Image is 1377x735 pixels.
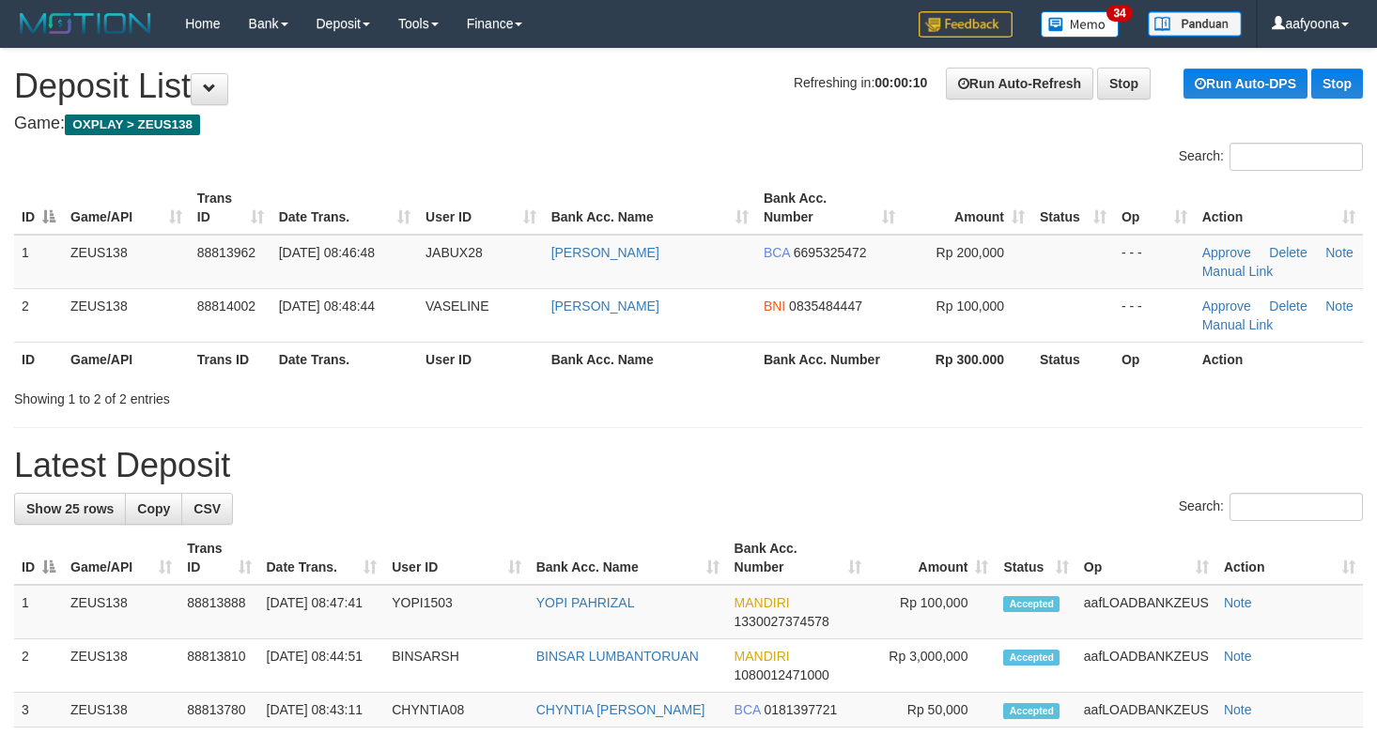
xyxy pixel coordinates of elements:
[271,342,418,376] th: Date Trans.
[1216,531,1363,585] th: Action: activate to sort column ascending
[384,531,528,585] th: User ID: activate to sort column ascending
[1202,317,1274,332] a: Manual Link
[1202,245,1251,260] a: Approve
[190,181,271,235] th: Trans ID: activate to sort column ascending
[544,181,756,235] th: Bank Acc. Name: activate to sort column ascending
[63,639,179,693] td: ZEUS138
[14,382,560,408] div: Showing 1 to 2 of 2 entries
[179,585,258,639] td: 88813888
[279,245,375,260] span: [DATE] 08:46:48
[903,181,1032,235] th: Amount: activate to sort column ascending
[384,693,528,727] td: CHYNTIA08
[756,342,904,376] th: Bank Acc. Number
[1184,69,1307,99] a: Run Auto-DPS
[1003,596,1060,612] span: Accepted
[727,531,870,585] th: Bank Acc. Number: activate to sort column ascending
[1003,703,1060,719] span: Accepted
[14,585,63,639] td: 1
[1114,288,1195,342] td: - - -
[869,531,996,585] th: Amount: activate to sort column ascending
[26,501,114,516] span: Show 25 rows
[1269,245,1307,260] a: Delete
[181,493,233,525] a: CSV
[14,493,126,525] a: Show 25 rows
[14,68,1363,105] h1: Deposit List
[735,667,829,682] span: Copy 1080012471000 to clipboard
[259,693,385,727] td: [DATE] 08:43:11
[735,595,790,610] span: MANDIRI
[1032,342,1114,376] th: Status
[1269,299,1307,314] a: Delete
[1041,11,1120,38] img: Button%20Memo.svg
[1003,650,1060,666] span: Accepted
[1076,585,1216,639] td: aafLOADBANKZEUS
[125,493,182,525] a: Copy
[735,702,761,717] span: BCA
[197,245,255,260] span: 88813962
[789,299,862,314] span: Copy 0835484447 to clipboard
[65,115,200,135] span: OXPLAY > ZEUS138
[1179,143,1363,171] label: Search:
[63,693,179,727] td: ZEUS138
[14,115,1363,133] h4: Game:
[735,614,829,629] span: Copy 1330027374578 to clipboard
[1076,693,1216,727] td: aafLOADBANKZEUS
[1148,11,1242,37] img: panduan.png
[14,531,63,585] th: ID: activate to sort column descending
[1325,299,1354,314] a: Note
[794,245,867,260] span: Copy 6695325472 to clipboard
[536,702,705,717] a: CHYNTIA [PERSON_NAME]
[197,299,255,314] span: 88814002
[919,11,1013,38] img: Feedback.jpg
[874,75,927,90] strong: 00:00:10
[14,181,63,235] th: ID: activate to sort column descending
[869,585,996,639] td: Rp 100,000
[63,585,179,639] td: ZEUS138
[384,585,528,639] td: YOPI1503
[418,342,544,376] th: User ID
[1195,342,1363,376] th: Action
[946,68,1093,100] a: Run Auto-Refresh
[63,531,179,585] th: Game/API: activate to sort column ascending
[794,75,927,90] span: Refreshing in:
[551,299,659,314] a: [PERSON_NAME]
[1114,181,1195,235] th: Op: activate to sort column ascending
[271,181,418,235] th: Date Trans.: activate to sort column ascending
[179,639,258,693] td: 88813810
[63,235,190,289] td: ZEUS138
[1076,639,1216,693] td: aafLOADBANKZEUS
[14,447,1363,484] h1: Latest Deposit
[529,531,727,585] th: Bank Acc. Name: activate to sort column ascending
[63,342,190,376] th: Game/API
[764,299,785,314] span: BNI
[1202,264,1274,279] a: Manual Link
[869,639,996,693] td: Rp 3,000,000
[179,693,258,727] td: 88813780
[996,531,1075,585] th: Status: activate to sort column ascending
[425,245,483,260] span: JABUX28
[756,181,904,235] th: Bank Acc. Number: activate to sort column ascending
[1195,181,1363,235] th: Action: activate to sort column ascending
[1032,181,1114,235] th: Status: activate to sort column ascending
[1325,245,1354,260] a: Note
[14,9,157,38] img: MOTION_logo.png
[1224,702,1252,717] a: Note
[1202,299,1251,314] a: Approve
[1106,5,1132,22] span: 34
[259,531,385,585] th: Date Trans.: activate to sort column ascending
[1076,531,1216,585] th: Op: activate to sort column ascending
[63,181,190,235] th: Game/API: activate to sort column ascending
[1224,595,1252,610] a: Note
[179,531,258,585] th: Trans ID: activate to sort column ascending
[1230,493,1363,521] input: Search:
[14,235,63,289] td: 1
[735,649,790,664] span: MANDIRI
[1179,493,1363,521] label: Search:
[764,702,837,717] span: Copy 0181397721 to clipboard
[63,288,190,342] td: ZEUS138
[869,693,996,727] td: Rp 50,000
[193,501,221,516] span: CSV
[936,245,1004,260] span: Rp 200,000
[190,342,271,376] th: Trans ID
[418,181,544,235] th: User ID: activate to sort column ascending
